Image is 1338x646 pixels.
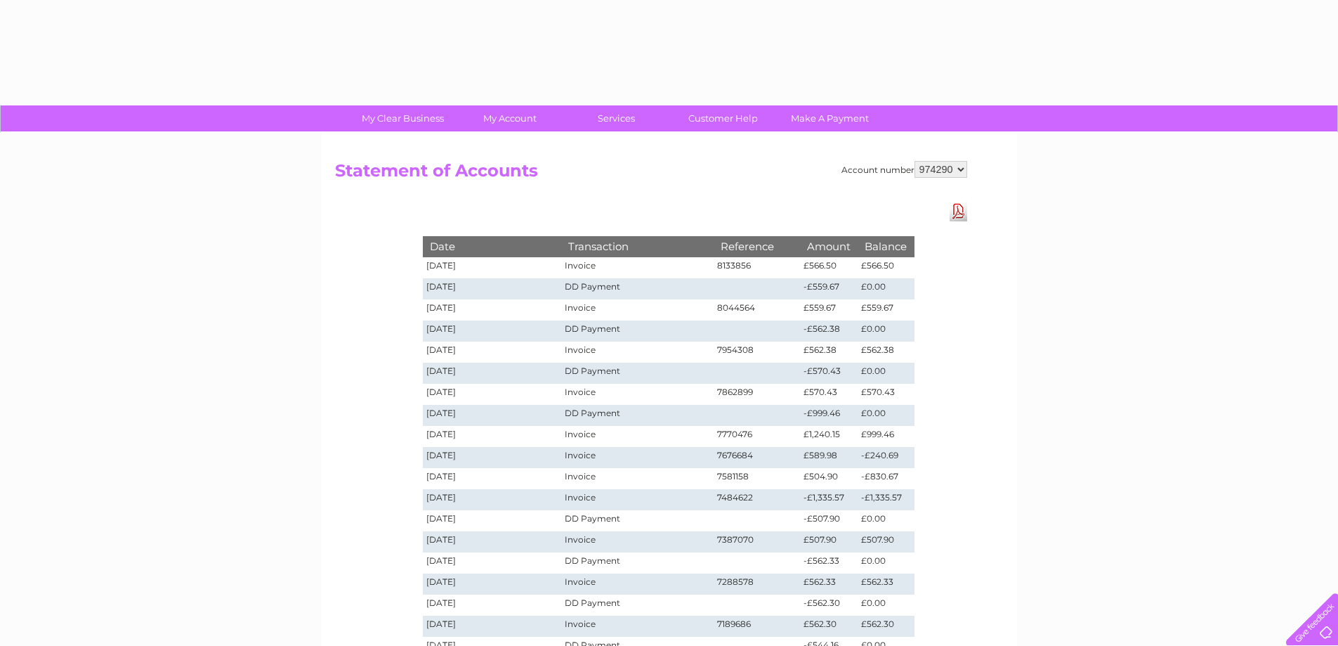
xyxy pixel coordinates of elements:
[950,201,967,221] a: Download Pdf
[858,384,914,405] td: £570.43
[561,363,713,384] td: DD Payment
[714,342,801,363] td: 7954308
[423,595,562,616] td: [DATE]
[423,616,562,637] td: [DATE]
[423,321,562,342] td: [DATE]
[714,468,801,489] td: 7581158
[800,363,858,384] td: -£570.43
[714,531,801,553] td: 7387070
[423,468,562,489] td: [DATE]
[558,105,674,131] a: Services
[858,363,914,384] td: £0.00
[858,278,914,299] td: £0.00
[452,105,568,131] a: My Account
[561,321,713,342] td: DD Payment
[561,426,713,447] td: Invoice
[800,447,858,468] td: £589.98
[800,405,858,426] td: -£999.46
[423,299,562,321] td: [DATE]
[858,510,914,531] td: £0.00
[561,553,713,574] td: DD Payment
[561,257,713,278] td: Invoice
[800,574,858,595] td: £562.33
[858,531,914,553] td: £507.90
[561,236,713,257] th: Transaction
[858,299,914,321] td: £559.67
[858,468,914,489] td: -£830.67
[800,321,858,342] td: -£562.38
[423,236,562,257] th: Date
[714,574,801,595] td: 7288578
[561,299,713,321] td: Invoice
[800,489,858,510] td: -£1,335.57
[858,447,914,468] td: -£240.69
[858,574,914,595] td: £562.33
[858,553,914,574] td: £0.00
[423,363,562,384] td: [DATE]
[561,595,713,616] td: DD Payment
[561,405,713,426] td: DD Payment
[665,105,781,131] a: Customer Help
[561,447,713,468] td: Invoice
[858,595,914,616] td: £0.00
[423,531,562,553] td: [DATE]
[800,510,858,531] td: -£507.90
[423,510,562,531] td: [DATE]
[858,405,914,426] td: £0.00
[800,616,858,637] td: £562.30
[800,595,858,616] td: -£562.30
[800,384,858,405] td: £570.43
[800,278,858,299] td: -£559.67
[561,278,713,299] td: DD Payment
[800,342,858,363] td: £562.38
[714,384,801,405] td: 7862899
[800,426,858,447] td: £1,240.15
[800,257,858,278] td: £566.50
[800,553,858,574] td: -£562.33
[561,342,713,363] td: Invoice
[423,405,562,426] td: [DATE]
[561,384,713,405] td: Invoice
[345,105,461,131] a: My Clear Business
[423,574,562,595] td: [DATE]
[772,105,888,131] a: Make A Payment
[858,342,914,363] td: £562.38
[561,574,713,595] td: Invoice
[423,447,562,468] td: [DATE]
[714,257,801,278] td: 8133856
[858,321,914,342] td: £0.00
[858,426,914,447] td: £999.46
[800,531,858,553] td: £507.90
[858,489,914,510] td: -£1,335.57
[561,468,713,489] td: Invoice
[423,342,562,363] td: [DATE]
[714,489,801,510] td: 7484622
[714,299,801,321] td: 8044564
[423,257,562,278] td: [DATE]
[423,489,562,510] td: [DATE]
[423,426,562,447] td: [DATE]
[714,447,801,468] td: 7676684
[561,531,713,553] td: Invoice
[800,299,858,321] td: £559.67
[841,161,967,178] div: Account number
[335,161,967,188] h2: Statement of Accounts
[714,236,801,257] th: Reference
[858,616,914,637] td: £562.30
[800,236,858,257] th: Amount
[561,510,713,531] td: DD Payment
[714,426,801,447] td: 7770476
[800,468,858,489] td: £504.90
[714,616,801,637] td: 7189686
[858,257,914,278] td: £566.50
[561,616,713,637] td: Invoice
[423,553,562,574] td: [DATE]
[561,489,713,510] td: Invoice
[423,278,562,299] td: [DATE]
[858,236,914,257] th: Balance
[423,384,562,405] td: [DATE]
